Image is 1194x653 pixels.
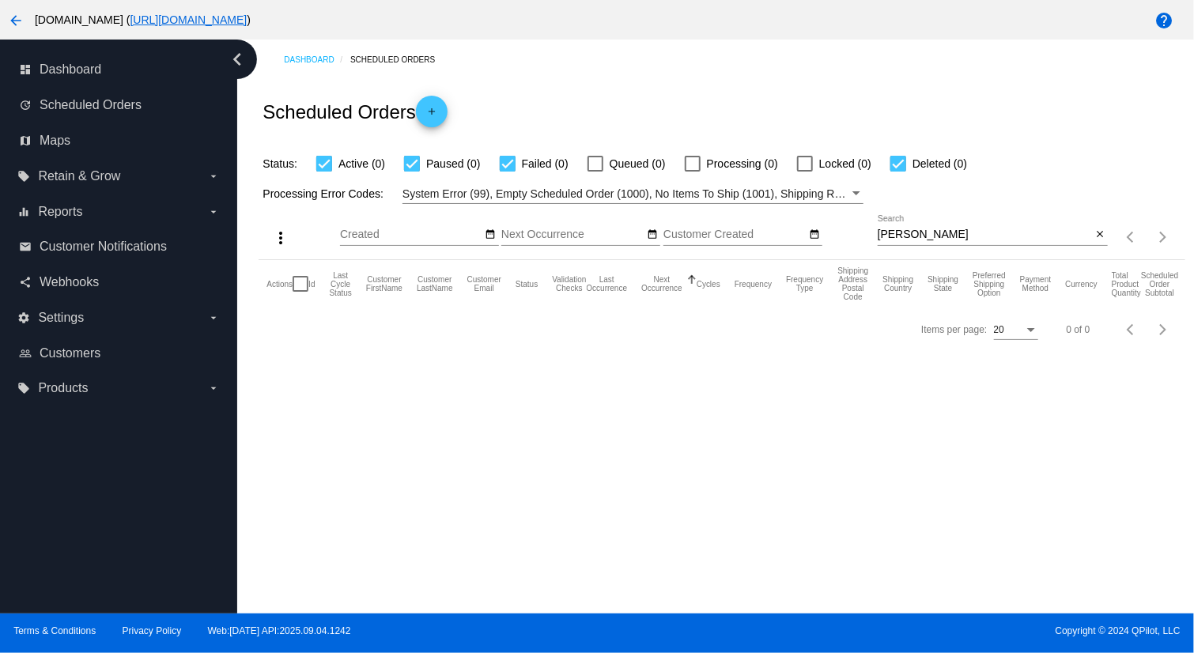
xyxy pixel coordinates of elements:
i: arrow_drop_down [207,382,220,394]
a: people_outline Customers [19,341,220,366]
button: Change sorting for PreferredShippingOption [973,271,1006,297]
i: equalizer [17,206,30,218]
button: Clear [1091,227,1108,243]
span: Reports [38,205,82,219]
i: settings [17,311,30,324]
mat-icon: arrow_back [6,11,25,30]
span: Products [38,381,88,395]
mat-header-cell: Total Product Quantity [1112,260,1141,308]
span: Paused (0) [426,154,480,173]
i: arrow_drop_down [207,206,220,218]
button: Change sorting for Cycles [697,279,720,289]
span: Processing (0) [707,154,778,173]
span: Customers [40,346,100,360]
span: Active (0) [338,154,385,173]
a: Dashboard [284,47,350,72]
button: Change sorting for CustomerLastName [417,275,453,293]
a: [URL][DOMAIN_NAME] [130,13,247,26]
i: arrow_drop_down [207,311,220,324]
div: 0 of 0 [1067,324,1090,335]
span: Locked (0) [819,154,871,173]
button: Change sorting for ShippingState [928,275,958,293]
span: Queued (0) [610,154,666,173]
span: 20 [994,324,1004,335]
button: Next page [1147,221,1179,253]
button: Next page [1147,314,1179,345]
button: Previous page [1116,221,1147,253]
button: Previous page [1116,314,1147,345]
input: Customer Created [663,228,806,241]
mat-icon: close [1094,228,1105,241]
i: email [19,240,32,253]
i: dashboard [19,63,32,76]
a: share Webhooks [19,270,220,295]
span: Settings [38,311,84,325]
span: [DOMAIN_NAME] ( ) [35,13,251,26]
input: Search [878,228,1092,241]
span: Dashboard [40,62,101,77]
i: update [19,99,32,111]
h2: Scheduled Orders [263,96,447,127]
i: arrow_drop_down [207,170,220,183]
a: Terms & Conditions [13,625,96,636]
span: Copyright © 2024 QPilot, LLC [610,625,1181,636]
span: Maps [40,134,70,148]
input: Next Occurrence [501,228,644,241]
input: Created [340,228,482,241]
i: people_outline [19,347,32,360]
button: Change sorting for LastOccurrenceUtc [587,275,628,293]
mat-icon: date_range [485,228,496,241]
button: Change sorting for ShippingCountry [882,275,913,293]
button: Change sorting for Status [516,279,538,289]
button: Change sorting for Id [308,279,315,289]
mat-icon: date_range [647,228,658,241]
i: chevron_left [225,47,250,72]
mat-icon: date_range [809,228,820,241]
i: local_offer [17,170,30,183]
a: Web:[DATE] API:2025.09.04.1242 [208,625,351,636]
mat-select: Filter by Processing Error Codes [402,184,863,204]
button: Change sorting for CurrencyIso [1065,279,1098,289]
button: Change sorting for ShippingPostcode [837,266,868,301]
span: Failed (0) [522,154,569,173]
div: Items per page: [921,324,987,335]
i: share [19,276,32,289]
button: Change sorting for Subtotal [1141,271,1178,297]
span: Webhooks [40,275,99,289]
a: Scheduled Orders [350,47,449,72]
mat-header-cell: Actions [266,260,293,308]
span: Status: [263,157,297,170]
a: map Maps [19,128,220,153]
span: Customer Notifications [40,240,167,254]
button: Change sorting for NextOccurrenceUtc [641,275,682,293]
button: Change sorting for CustomerEmail [467,275,501,293]
span: Retain & Grow [38,169,120,183]
button: Change sorting for PaymentMethod.Type [1020,275,1051,293]
mat-icon: more_vert [271,228,290,247]
span: Processing Error Codes: [263,187,384,200]
button: Change sorting for LastProcessingCycleId [330,271,352,297]
a: Privacy Policy [123,625,182,636]
button: Change sorting for CustomerFirstName [366,275,402,293]
i: local_offer [17,382,30,394]
mat-header-cell: Validation Checks [552,260,586,308]
a: email Customer Notifications [19,234,220,259]
a: dashboard Dashboard [19,57,220,82]
span: Scheduled Orders [40,98,142,112]
a: update Scheduled Orders [19,92,220,118]
mat-icon: add [422,106,441,125]
mat-icon: help [1155,11,1174,30]
i: map [19,134,32,147]
mat-select: Items per page: [994,325,1038,336]
button: Change sorting for FrequencyType [786,275,823,293]
span: Deleted (0) [913,154,967,173]
button: Change sorting for Frequency [735,279,772,289]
